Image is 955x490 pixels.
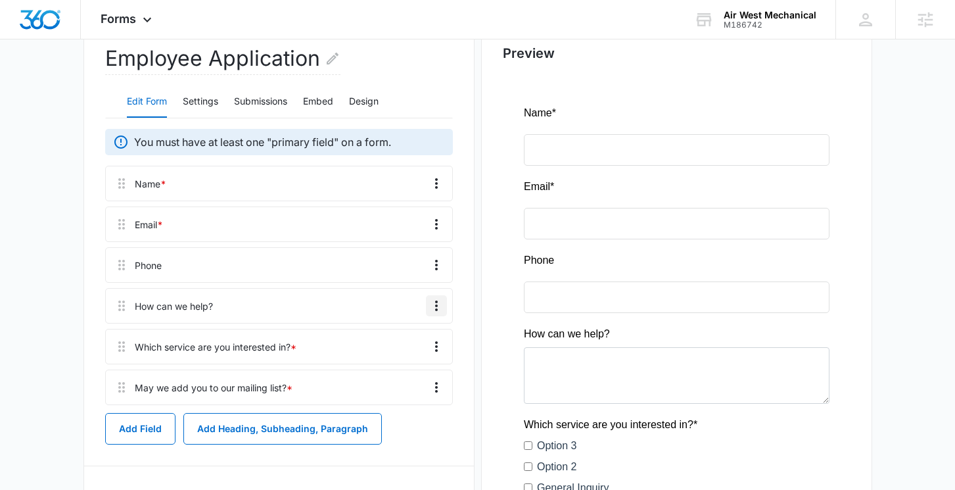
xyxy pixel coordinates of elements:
button: Submissions [234,86,287,118]
button: Overflow Menu [426,336,447,357]
button: Overflow Menu [426,295,447,316]
span: Forms [101,12,136,26]
p: You must have at least one "primary field" on a form. [134,134,391,150]
div: account name [724,10,816,20]
button: Overflow Menu [426,377,447,398]
label: General Inquiry [13,375,85,391]
button: Add Field [105,413,175,445]
div: May we add you to our mailing list? [135,381,292,395]
button: Edit Form [127,86,167,118]
button: Overflow Menu [426,173,447,194]
label: Option 3 [13,333,53,349]
button: Edit Form Name [325,43,340,74]
h2: Preview [503,43,850,63]
div: Phone [135,258,162,272]
div: Name [135,177,166,191]
button: Embed [303,86,333,118]
label: Option 2 [13,354,53,370]
button: Design [349,86,379,118]
div: How can we help? [135,299,213,313]
button: Add Heading, Subheading, Paragraph [183,413,382,445]
h2: Employee Application [105,43,340,75]
button: Overflow Menu [426,214,447,235]
div: Email [135,218,163,232]
div: Which service are you interested in? [135,340,296,354]
button: Settings [183,86,218,118]
button: Overflow Menu [426,255,447,276]
div: account id [724,20,816,30]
